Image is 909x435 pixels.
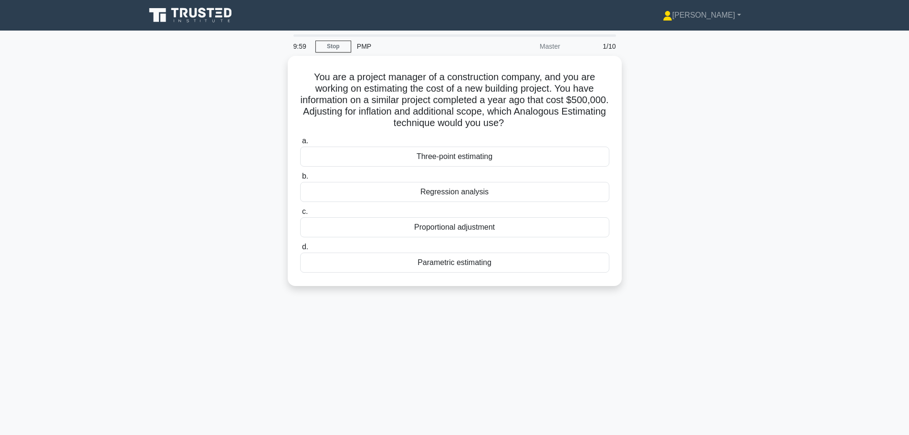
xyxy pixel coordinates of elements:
[300,253,609,273] div: Parametric estimating
[302,207,308,215] span: c.
[300,217,609,237] div: Proportional adjustment
[302,137,308,145] span: a.
[299,71,610,129] h5: You are a project manager of a construction company, and you are working on estimating the cost o...
[315,41,351,53] a: Stop
[482,37,566,56] div: Master
[566,37,622,56] div: 1/10
[288,37,315,56] div: 9:59
[300,182,609,202] div: Regression analysis
[640,6,764,25] a: [PERSON_NAME]
[351,37,482,56] div: PMP
[302,172,308,180] span: b.
[300,147,609,167] div: Three-point estimating
[302,243,308,251] span: d.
